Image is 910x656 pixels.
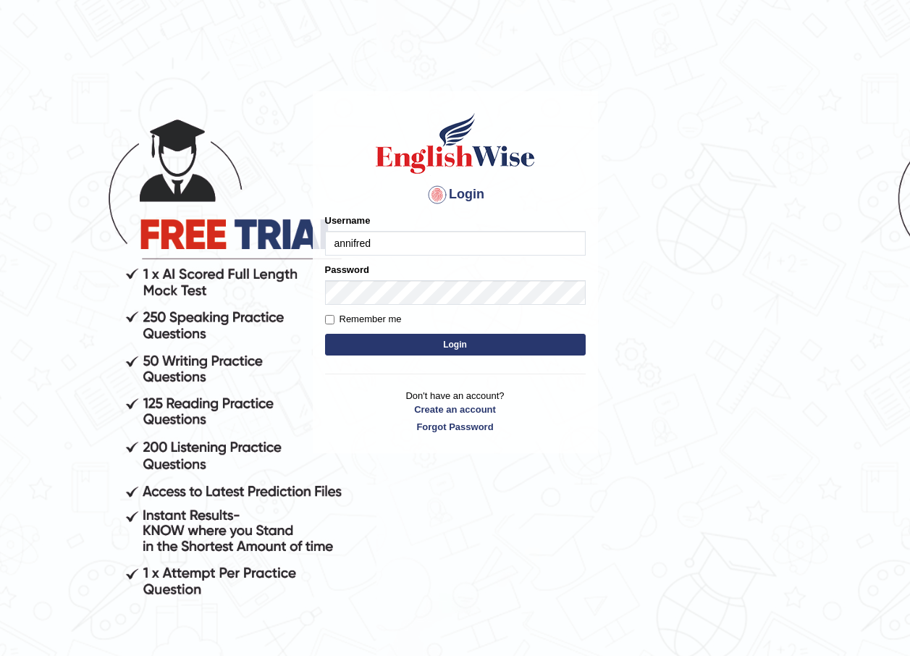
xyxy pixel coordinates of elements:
p: Don't have an account? [325,389,586,434]
label: Password [325,263,369,277]
input: Remember me [325,315,334,324]
h4: Login [325,183,586,206]
label: Remember me [325,312,402,327]
label: Username [325,214,371,227]
img: Logo of English Wise sign in for intelligent practice with AI [373,111,538,176]
a: Create an account [325,403,586,416]
button: Login [325,334,586,356]
a: Forgot Password [325,420,586,434]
